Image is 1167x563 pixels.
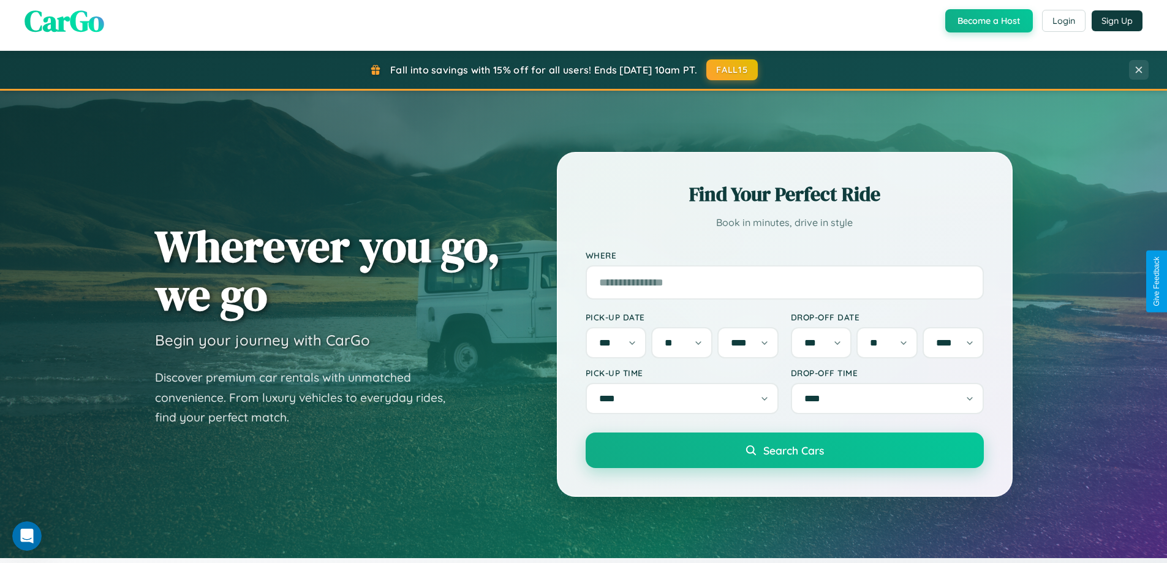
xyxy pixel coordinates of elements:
label: Drop-off Time [791,368,984,378]
iframe: Intercom live chat [12,521,42,551]
h3: Begin your journey with CarGo [155,331,370,349]
button: Search Cars [586,433,984,468]
p: Discover premium car rentals with unmatched convenience. From luxury vehicles to everyday rides, ... [155,368,461,428]
button: Sign Up [1092,10,1142,31]
span: Search Cars [763,444,824,457]
span: CarGo [25,1,104,41]
h2: Find Your Perfect Ride [586,181,984,208]
button: FALL15 [706,59,758,80]
label: Pick-up Date [586,312,779,322]
p: Book in minutes, drive in style [586,214,984,232]
label: Pick-up Time [586,368,779,378]
label: Where [586,250,984,260]
div: Give Feedback [1152,257,1161,306]
button: Login [1042,10,1086,32]
button: Become a Host [945,9,1033,32]
h1: Wherever you go, we go [155,222,500,319]
span: Fall into savings with 15% off for all users! Ends [DATE] 10am PT. [390,64,697,76]
label: Drop-off Date [791,312,984,322]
